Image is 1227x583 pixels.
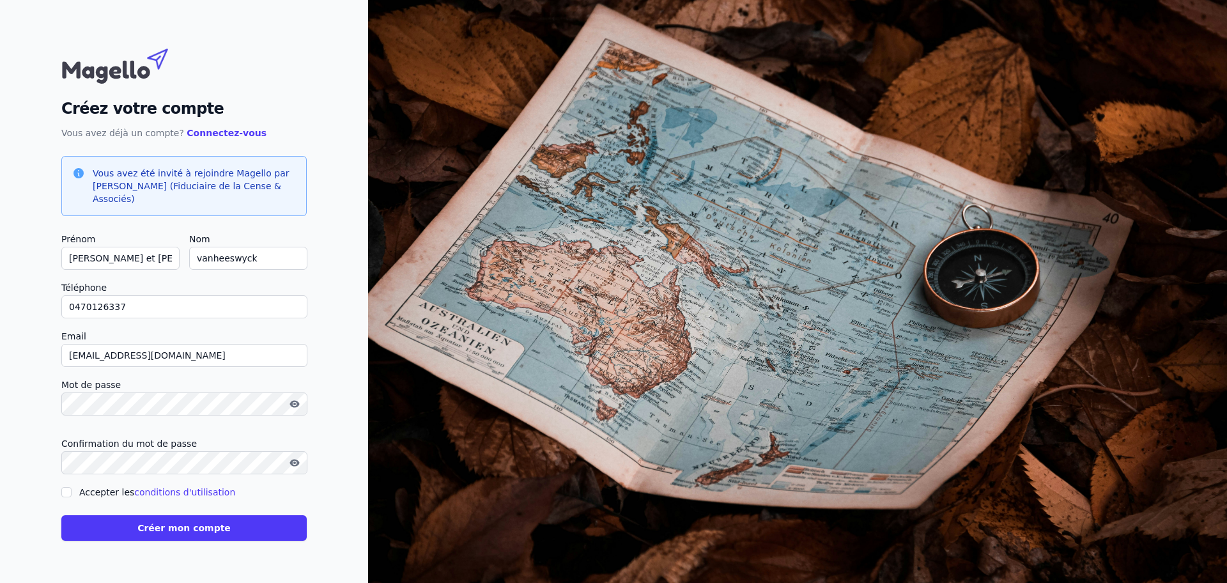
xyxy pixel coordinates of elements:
[61,377,307,393] label: Mot de passe
[61,97,307,120] h2: Créez votre compte
[61,280,307,295] label: Téléphone
[93,167,296,205] h3: Vous avez été invité à rejoindre Magello par [PERSON_NAME] (Fiduciaire de la Cense & Associés)
[61,231,179,247] label: Prénom
[61,329,307,344] label: Email
[79,487,235,497] label: Accepter les
[61,125,307,141] p: Vous avez déjà un compte?
[61,42,196,87] img: Magello
[134,487,235,497] a: conditions d'utilisation
[61,515,307,541] button: Créer mon compte
[61,436,307,451] label: Confirmation du mot de passe
[187,128,266,138] a: Connectez-vous
[189,231,307,247] label: Nom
